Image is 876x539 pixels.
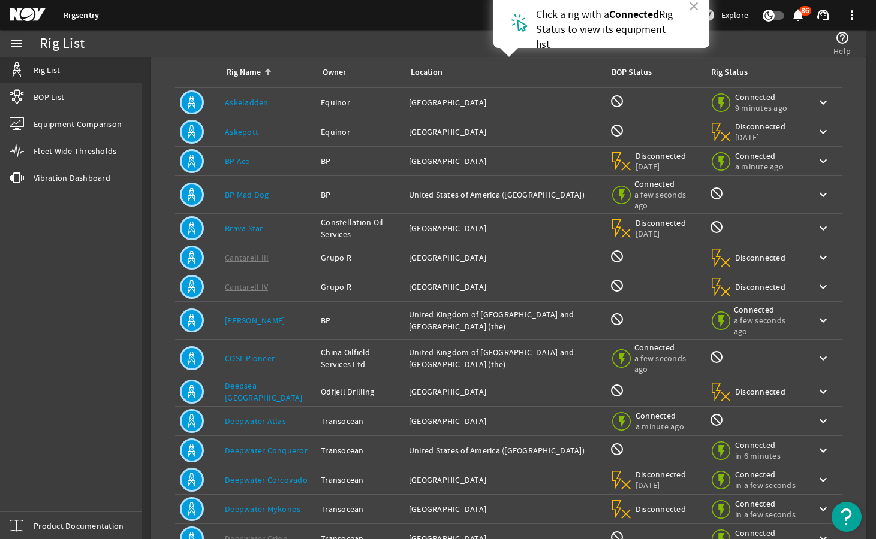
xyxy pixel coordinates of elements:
[816,125,830,139] mat-icon: keyboard_arrow_down
[634,353,697,374] span: a few seconds ago
[34,64,60,76] span: Rig List
[634,178,697,189] span: Connected
[610,123,624,138] mat-icon: BOP Monitoring not available for this rig
[321,252,399,264] div: Grupo R
[321,503,399,515] div: Transocean
[711,66,748,79] div: Rig Status
[610,94,624,108] mat-icon: BOP Monitoring not available for this rig
[610,249,624,264] mat-icon: BOP Monitoring not available for this rig
[321,474,399,486] div: Transocean
[816,414,830,428] mat-icon: keyboard_arrow_down
[34,172,110,184] span: Vibration Dashboard
[225,189,269,200] a: BP Mad Dog
[536,8,675,52] span: Rig Status to view its equipment list
[409,415,600,427] div: [GEOGRAPHIC_DATA]
[34,520,124,532] span: Product Documentation
[409,386,600,398] div: [GEOGRAPHIC_DATA]
[721,9,748,21] span: Explore
[409,252,600,264] div: [GEOGRAPHIC_DATA]
[225,445,308,456] a: Deepwater Conqueror
[323,66,346,79] div: Owner
[227,66,261,79] div: Rig Name
[709,220,724,234] mat-icon: Rig Monitoring not available for this rig
[409,474,600,486] div: [GEOGRAPHIC_DATA]
[734,304,797,315] span: Connected
[409,126,600,138] div: [GEOGRAPHIC_DATA]
[225,223,263,234] a: Brava Star
[735,252,786,263] span: Disconnected
[636,504,687,514] span: Disconnected
[816,280,830,294] mat-icon: keyboard_arrow_down
[610,442,624,456] mat-icon: BOP Monitoring not available for this rig
[411,66,442,79] div: Location
[225,315,285,326] a: [PERSON_NAME]
[816,384,830,399] mat-icon: keyboard_arrow_down
[609,7,659,22] strong: Connected
[636,217,687,228] span: Disconnected
[709,413,724,427] mat-icon: Rig Monitoring not available for this rig
[610,312,624,326] mat-icon: BOP Monitoring not available for this rig
[321,386,399,398] div: Odfjell Drilling
[735,498,796,509] span: Connected
[610,383,624,398] mat-icon: BOP Monitoring not available for this rig
[321,281,399,293] div: Grupo R
[735,450,786,461] span: in 6 minutes
[816,502,830,516] mat-icon: keyboard_arrow_down
[409,96,600,108] div: [GEOGRAPHIC_DATA]
[735,92,787,102] span: Connected
[735,480,796,490] span: in a few seconds
[225,416,286,426] a: Deepwater Atlas
[735,469,796,480] span: Connected
[735,440,786,450] span: Connected
[321,155,399,167] div: BP
[816,221,830,235] mat-icon: keyboard_arrow_down
[536,8,609,22] span: Click a rig with a
[409,346,600,370] div: United Kingdom of [GEOGRAPHIC_DATA] and [GEOGRAPHIC_DATA] (the)
[833,45,851,57] span: Help
[321,216,399,240] div: Constellation Oil Services
[225,156,250,166] a: BP Ace
[636,228,687,239] span: [DATE]
[735,150,786,161] span: Connected
[321,126,399,138] div: Equinor
[636,421,687,432] span: a minute ago
[835,31,850,45] mat-icon: help_outline
[734,315,797,337] span: a few seconds ago
[709,186,724,201] mat-icon: Rig Monitoring not available for this rig
[816,250,830,265] mat-icon: keyboard_arrow_down
[34,91,64,103] span: BOP List
[634,342,697,353] span: Connected
[791,8,805,22] mat-icon: notifications
[34,118,122,130] span: Equipment Comparison
[409,308,600,332] div: United Kingdom of [GEOGRAPHIC_DATA] and [GEOGRAPHIC_DATA] (the)
[816,351,830,365] mat-icon: keyboard_arrow_down
[409,281,600,293] div: [GEOGRAPHIC_DATA]
[409,503,600,515] div: [GEOGRAPHIC_DATA]
[34,145,116,157] span: Fleet Wide Thresholds
[321,96,399,108] div: Equinor
[816,95,830,110] mat-icon: keyboard_arrow_down
[225,281,268,292] a: Cantarell IV
[225,97,269,108] a: Askeladden
[225,252,269,263] a: Cantarell III
[321,314,399,326] div: BP
[321,415,399,427] div: Transocean
[10,37,24,51] mat-icon: menu
[816,154,830,168] mat-icon: keyboard_arrow_down
[636,150,687,161] span: Disconnected
[225,474,308,485] a: Deepwater Corcovado
[735,509,796,520] span: in a few seconds
[225,504,300,514] a: Deepwater Mykonos
[10,171,24,185] mat-icon: vibration
[40,38,85,50] div: Rig List
[225,380,302,403] a: Deepsea [GEOGRAPHIC_DATA]
[409,155,600,167] div: [GEOGRAPHIC_DATA]
[612,66,652,79] div: BOP Status
[735,281,786,292] span: Disconnected
[816,473,830,487] mat-icon: keyboard_arrow_down
[636,410,687,421] span: Connected
[636,161,687,172] span: [DATE]
[735,102,787,113] span: 9 minutes ago
[64,10,99,21] a: Rigsentry
[634,189,697,211] span: a few seconds ago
